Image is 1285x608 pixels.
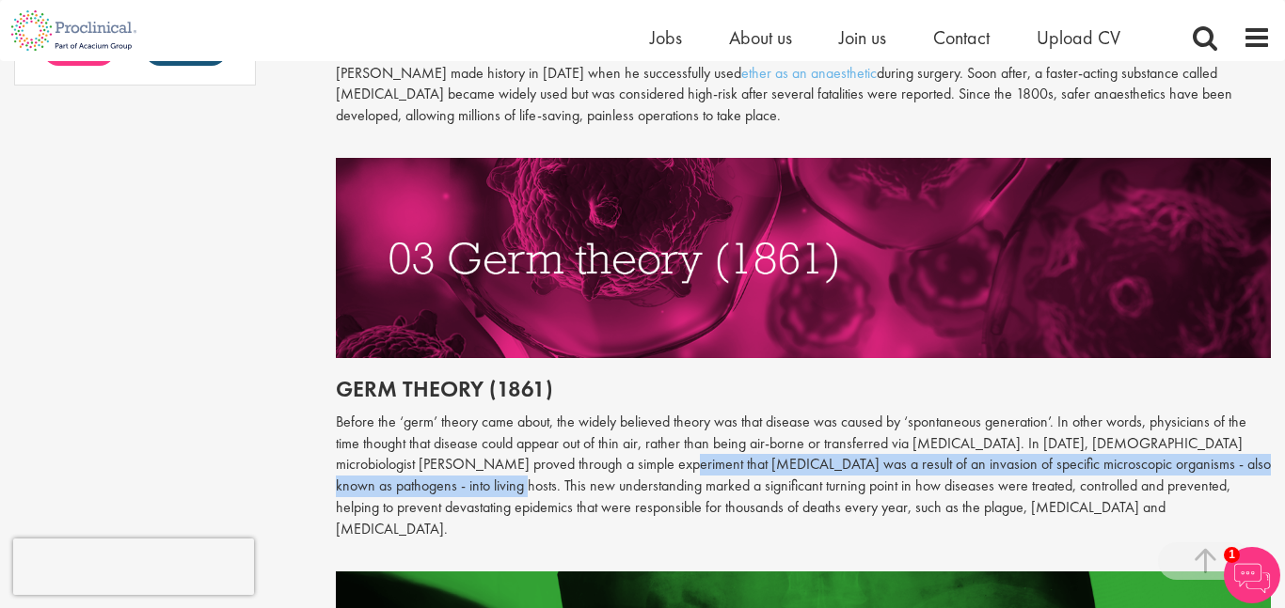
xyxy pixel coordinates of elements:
[336,158,1272,358] img: germ theory
[13,538,254,595] iframe: reCAPTCHA
[336,377,1272,401] h2: Germ theory (1861)
[933,25,990,50] a: Contact
[839,25,886,50] a: Join us
[741,63,877,83] a: ether as an anaesthetic
[1224,547,1280,603] img: Chatbot
[336,20,1272,127] p: Before the first use of a [MEDICAL_DATA] in the mid-19th century, surgery was undertaken only as ...
[729,25,792,50] a: About us
[650,25,682,50] a: Jobs
[1037,25,1120,50] a: Upload CV
[1224,547,1240,563] span: 1
[336,412,1272,540] p: Before the ‘germ’ theory came about, the widely believed theory was that disease was caused by ‘s...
